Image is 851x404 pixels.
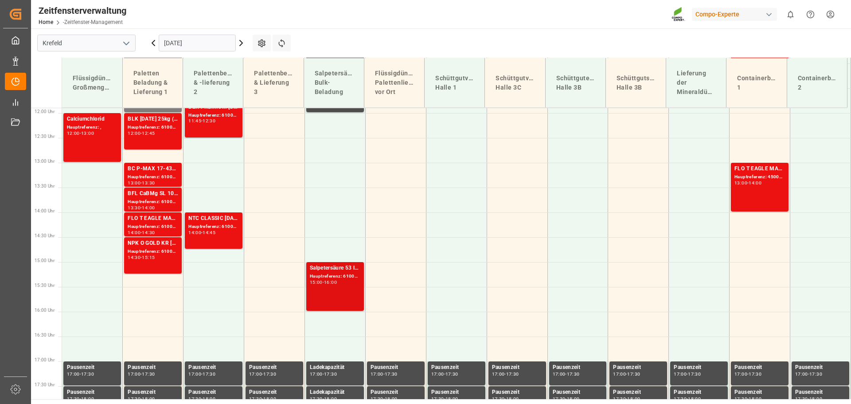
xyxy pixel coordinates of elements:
font: 14:00 [749,180,761,186]
font: - [383,396,385,402]
font: Hauptreferenz: 6100002239, 2000001528 [188,224,280,229]
font: Pausenzeit [371,364,398,370]
font: 17:30 [506,371,519,377]
font: 15:00 Uhr [35,258,55,263]
font: 17:30 [445,371,458,377]
font: 17:30 [128,396,141,402]
font: Calciumchlorid [67,116,105,122]
font: - [262,371,263,377]
font: 17:00 [431,371,444,377]
font: 12:45 [142,130,155,136]
font: 17:30 [567,371,580,377]
font: - [323,279,324,285]
font: 17:00 [371,371,383,377]
font: Hauptreferenz: 6100002273, 2000001814 [128,249,219,254]
font: - [808,396,809,402]
font: 17:30 [492,396,505,402]
font: 16:00 [324,279,337,285]
font: Flüssigdünger-Großmengenlieferung [73,75,140,91]
font: - [565,396,566,402]
font: - [141,371,142,377]
font: 12:30 Uhr [35,134,55,139]
font: 14:30 Uhr [35,233,55,238]
font: 14:45 [203,230,215,235]
font: NTC CLASSIC [DATE]+3+TE 1200kg BB [188,215,287,221]
font: 18:00 [324,396,337,402]
input: Zum Suchen/Auswählen eingeben [37,35,136,51]
font: Pausenzeit [431,364,459,370]
font: Pausenzeit [492,389,520,395]
font: 18:00 [688,396,701,402]
font: 17:00 [310,371,323,377]
font: 17:00 [734,371,747,377]
font: 17:00 [674,371,687,377]
font: Pausenzeit [249,364,277,370]
font: 13:30 [128,205,141,211]
font: - [141,130,142,136]
font: Hauptreferenz: 6100002226, 2000000070 [128,174,219,179]
font: 17:30 [249,396,262,402]
font: Compo-Experte [695,11,739,18]
font: 17:30 [627,371,640,377]
font: Pausenzeit [795,389,823,395]
font: - [201,230,203,235]
font: Pausenzeit [553,389,581,395]
font: 17:30 [795,396,808,402]
font: Pausenzeit [674,364,702,370]
font: - [383,371,385,377]
font: 17:30 [188,396,201,402]
font: 17:00 [67,371,80,377]
font: 17:30 [613,396,626,402]
button: 0 neue Benachrichtigungen anzeigen [781,4,800,24]
font: - [141,180,142,186]
font: 13:00 Uhr [35,159,55,164]
font: Salpetersäure 53 lose [310,265,363,271]
font: - [141,230,142,235]
font: Containerbeladung 1 [737,75,796,91]
font: Hauptreferenz: 6100002358, 2000001941 [128,125,219,129]
font: Pausenzeit [431,389,459,395]
font: Paletten Beladung & Lieferung 1 [133,70,169,95]
font: - [626,396,627,402]
font: 17:30 [688,371,701,377]
font: 17:00 [613,371,626,377]
font: Hauptreferenz: , [67,125,101,129]
font: Hauptreferenz: 6100002276, 2000001525 [188,113,280,118]
font: 17:00 [795,371,808,377]
font: 15:15 [142,255,155,260]
font: Lieferung der Mineraldüngerproduktion [677,70,754,95]
font: - [504,371,506,377]
button: Hilfecenter [800,4,820,24]
font: - [323,396,324,402]
font: Pausenzeit [188,389,216,395]
font: Pausenzeit [734,364,762,370]
font: 17:30 [81,371,94,377]
font: Pausenzeit [128,389,156,395]
font: 16:30 Uhr [35,333,55,337]
font: 17:30 [431,396,444,402]
font: Home [39,19,53,25]
font: 17:30 [203,371,215,377]
font: 17:30 [749,371,761,377]
font: BLK [DATE] 25kg (x40) D,EN,PL,IT,SI [128,116,219,122]
font: - [747,396,749,402]
img: Screenshot%202023-09-29%20at%2010.02.21.png_1712312052.png [671,7,686,22]
font: Schüttgutschiffentladung Halle 3B [617,75,696,91]
font: 14:30 [142,230,155,235]
font: - [747,371,749,377]
font: NPK O GOLD KR [DATE] 25kg (x60) IT [128,240,222,246]
font: 17:30 [67,396,80,402]
font: 12:00 Uhr [35,109,55,114]
font: 17:00 [249,371,262,377]
font: 18:00 [506,396,519,402]
font: Ladekapazität [310,364,345,370]
font: FLO T EAGLE MASTER [DATE] 25kg(x40) INTFLO T BKR [DATE] 25kg (x40) D,ATTPL K [DATE] 25kg (x40) D,... [128,215,601,221]
font: Pausenzeit [249,389,277,395]
font: - [444,396,445,402]
font: - [808,371,809,377]
font: 17:30 [674,396,687,402]
font: 17:30 [371,396,383,402]
font: 15:00 [310,279,323,285]
font: 18:00 [809,396,822,402]
font: 17:30 [809,371,822,377]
